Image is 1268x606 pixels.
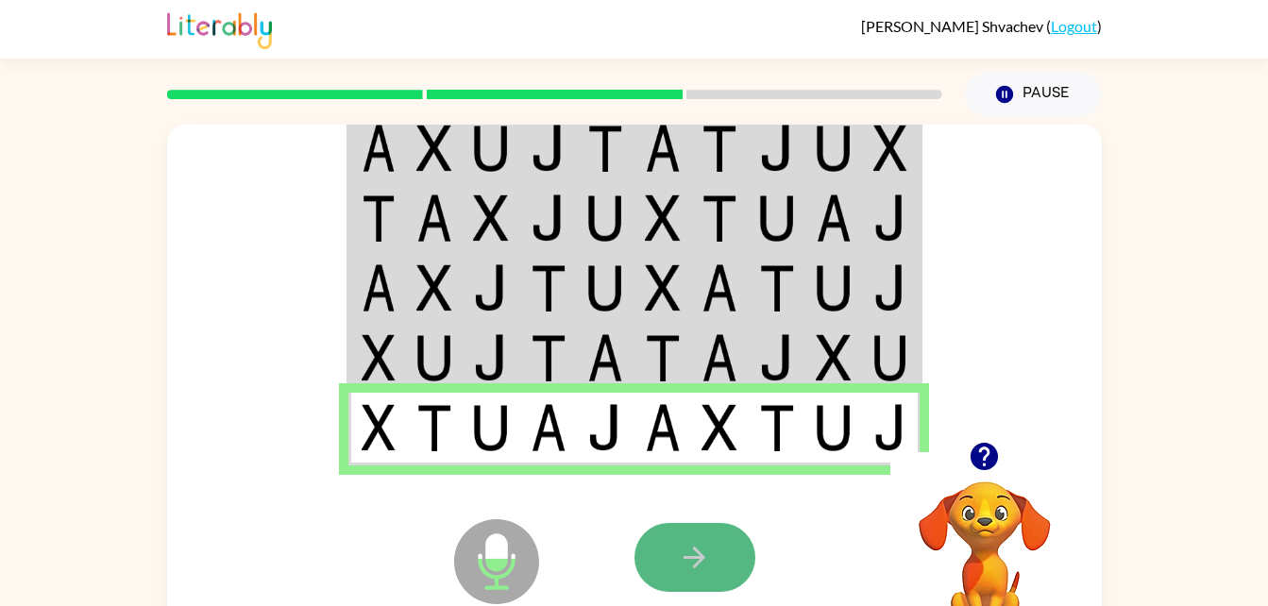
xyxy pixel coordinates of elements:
img: x [473,194,509,242]
img: x [873,125,907,172]
span: [PERSON_NAME] Shvachev [861,17,1046,35]
img: u [416,334,452,381]
img: a [645,125,681,172]
img: x [416,125,452,172]
img: u [816,404,852,451]
img: x [645,194,681,242]
img: u [816,125,852,172]
img: j [473,264,509,311]
img: a [362,264,396,311]
img: u [873,334,907,381]
img: a [587,334,623,381]
img: j [759,334,795,381]
img: a [816,194,852,242]
img: a [702,334,737,381]
img: t [759,404,795,451]
img: j [473,334,509,381]
img: a [531,404,566,451]
img: t [531,264,566,311]
img: a [645,404,681,451]
img: t [531,334,566,381]
img: t [416,404,452,451]
img: u [759,194,795,242]
img: t [759,264,795,311]
img: u [587,194,623,242]
img: x [362,334,396,381]
img: t [645,334,681,381]
img: j [759,125,795,172]
img: t [702,194,737,242]
img: x [816,334,852,381]
img: x [702,404,737,451]
img: u [473,404,509,451]
img: j [587,404,623,451]
img: j [873,194,907,242]
img: u [473,125,509,172]
img: j [531,194,566,242]
img: t [362,194,396,242]
img: a [416,194,452,242]
img: x [362,404,396,451]
button: Pause [965,73,1102,116]
a: Logout [1051,17,1097,35]
img: j [873,264,907,311]
img: j [531,125,566,172]
img: j [873,404,907,451]
img: u [816,264,852,311]
div: ( ) [861,17,1102,35]
img: Literably [167,8,272,49]
img: t [587,125,623,172]
img: a [702,264,737,311]
img: a [362,125,396,172]
img: u [587,264,623,311]
img: t [702,125,737,172]
img: x [416,264,452,311]
img: x [645,264,681,311]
